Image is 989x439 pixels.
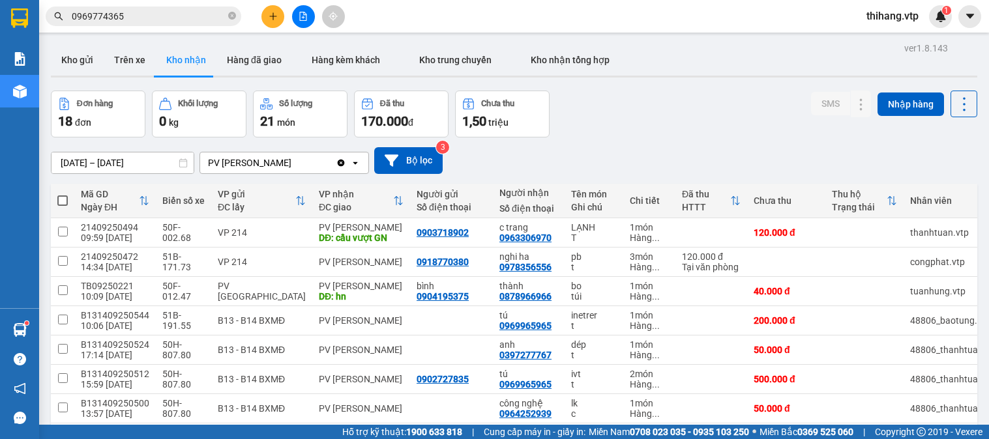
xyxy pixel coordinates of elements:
[81,251,149,262] div: 21409250472
[81,233,149,243] div: 09:59 [DATE]
[752,429,756,434] span: ⚪️
[630,195,669,206] div: Chi tiết
[261,5,284,28] button: plus
[484,425,585,439] span: Cung cấp máy in - giấy in:
[531,55,610,65] span: Kho nhận tổng hợp
[299,12,308,21] span: file-add
[958,5,981,28] button: caret-down
[156,44,216,76] button: Kho nhận
[162,222,205,243] div: 50F-002.68
[630,427,749,437] strong: 0708 023 035 - 0935 103 250
[218,315,306,326] div: B13 - B14 BXMĐ
[630,281,669,291] div: 1 món
[630,233,669,243] div: Hàng thông thường
[81,350,149,360] div: 17:14 [DATE]
[630,291,669,302] div: Hàng thông thường
[350,158,361,168] svg: open
[81,281,149,291] div: TB09250221
[878,92,944,116] button: Nhập hàng
[319,291,404,302] div: DĐ: hn
[436,141,449,154] sup: 3
[81,369,149,379] div: B131409250512
[162,251,205,272] div: 51B-171.73
[797,427,853,437] strong: 0369 525 060
[81,222,149,233] div: 21409250494
[754,195,819,206] div: Chưa thu
[218,257,306,267] div: VP 214
[253,91,347,137] button: Số lượng21món
[419,55,492,65] span: Kho trung chuyển
[162,281,205,302] div: 50F-012.47
[228,12,236,20] span: close-circle
[630,251,669,262] div: 3 món
[58,113,72,129] span: 18
[754,374,819,384] div: 500.000 đ
[571,398,617,408] div: lk
[51,44,104,76] button: Kho gửi
[417,291,469,302] div: 0904195375
[754,227,819,238] div: 120.000 đ
[81,291,149,302] div: 10:09 [DATE]
[571,291,617,302] div: túi
[354,91,449,137] button: Đã thu170.000đ
[169,117,179,128] span: kg
[81,189,139,199] div: Mã GD
[652,320,660,331] span: ...
[81,310,149,320] div: B131409250544
[499,251,558,262] div: nghi ha
[319,257,404,267] div: PV [PERSON_NAME]
[825,184,904,218] th: Toggle SortBy
[652,291,660,302] span: ...
[104,44,156,76] button: Trên xe
[374,147,443,174] button: Bộ lọc
[342,425,462,439] span: Hỗ trợ kỹ thuật:
[13,85,27,98] img: warehouse-icon
[499,398,558,408] div: công nghệ
[754,403,819,414] div: 50.000 đ
[14,353,26,365] span: question-circle
[319,315,404,326] div: PV [PERSON_NAME]
[499,262,552,272] div: 0978356556
[208,156,291,169] div: PV [PERSON_NAME]
[152,91,246,137] button: Khối lượng0kg
[856,8,929,24] span: thihang.vtp
[630,222,669,233] div: 1 món
[417,281,486,291] div: bình
[417,257,469,267] div: 0918770380
[832,202,887,212] div: Trạng thái
[319,281,404,291] div: PV [PERSON_NAME]
[682,251,741,262] div: 120.000 đ
[682,189,730,199] div: Đã thu
[499,188,558,198] div: Người nhận
[162,339,205,360] div: 50H-807.80
[81,339,149,350] div: B131409250524
[811,92,850,115] button: SMS
[571,281,617,291] div: bo
[417,374,469,384] div: 0902727835
[942,6,951,15] sup: 1
[260,113,274,129] span: 21
[863,425,865,439] span: |
[14,412,26,424] span: message
[162,398,205,419] div: 50H-807.80
[211,184,312,218] th: Toggle SortBy
[964,10,976,22] span: caret-down
[630,379,669,389] div: Hàng thông thường
[652,350,660,360] span: ...
[904,41,948,55] div: ver 1.8.143
[630,350,669,360] div: Hàng thông thường
[77,99,113,108] div: Đơn hàng
[361,113,408,129] span: 170.000
[571,379,617,389] div: t
[682,262,741,272] div: Tại văn phòng
[472,425,474,439] span: |
[675,184,747,218] th: Toggle SortBy
[571,202,617,212] div: Ghi chú
[944,6,949,15] span: 1
[408,117,413,128] span: đ
[754,286,819,296] div: 40.000 đ
[216,44,292,76] button: Hàng đã giao
[589,425,749,439] span: Miền Nam
[312,55,380,65] span: Hàng kèm khách
[682,202,730,212] div: HTTT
